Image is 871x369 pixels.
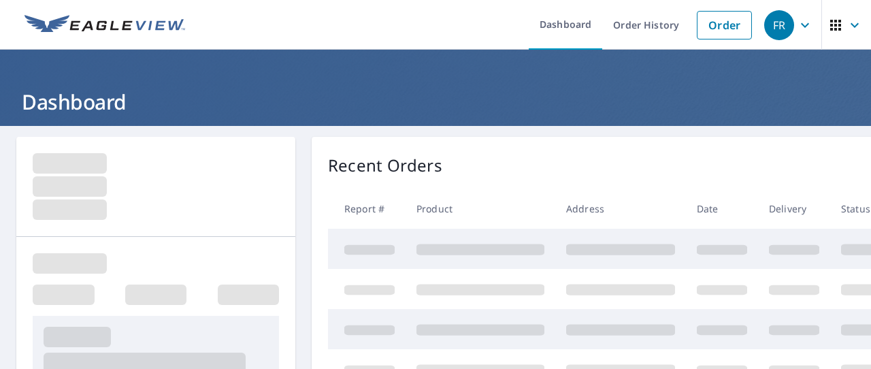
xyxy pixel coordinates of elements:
[686,189,758,229] th: Date
[406,189,555,229] th: Product
[16,88,855,116] h1: Dashboard
[328,189,406,229] th: Report #
[758,189,830,229] th: Delivery
[555,189,686,229] th: Address
[24,15,185,35] img: EV Logo
[328,153,442,178] p: Recent Orders
[764,10,794,40] div: FR
[697,11,752,39] a: Order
